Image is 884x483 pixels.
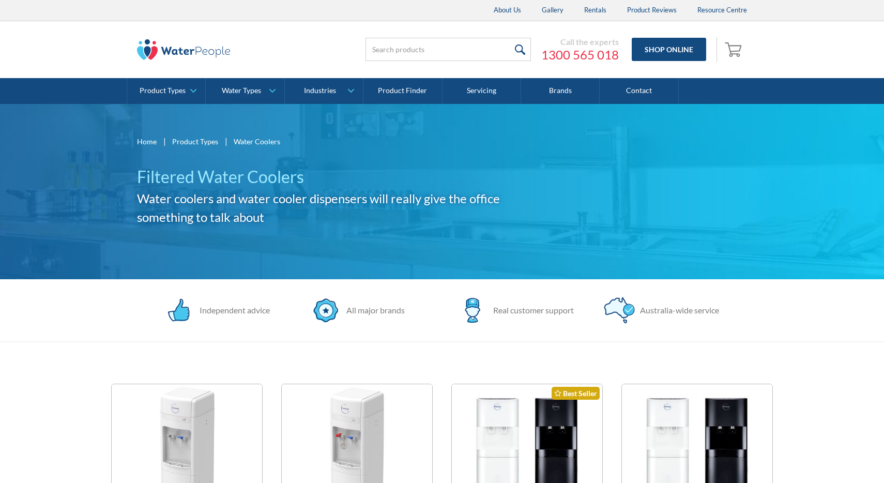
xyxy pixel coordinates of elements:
a: Industries [285,78,363,104]
a: Contact [600,78,678,104]
div: Real customer support [488,304,574,316]
div: | [223,135,228,147]
a: Product Types [127,78,205,104]
a: Product Types [172,136,218,147]
h1: Filtered Water Coolers [137,164,534,189]
div: Product Types [140,86,186,95]
a: Shop Online [632,38,706,61]
h2: Water coolers and water cooler dispensers will really give the office something to talk about [137,189,534,227]
div: Water Coolers [234,136,280,147]
a: Water Types [206,78,284,104]
div: Water Types [222,86,261,95]
a: Open empty cart [722,37,747,62]
img: The Water People [137,39,230,60]
div: Call the experts [541,37,619,47]
div: Best Seller [552,387,600,400]
div: Australia-wide service [635,304,719,316]
a: Servicing [443,78,521,104]
input: Search products [365,38,531,61]
img: shopping cart [725,41,744,57]
div: All major brands [341,304,405,316]
a: 1300 565 018 [541,47,619,63]
div: | [162,135,167,147]
a: Brands [521,78,600,104]
div: Independent advice [194,304,270,316]
a: Product Finder [363,78,442,104]
a: Home [137,136,157,147]
div: Industries [304,86,336,95]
